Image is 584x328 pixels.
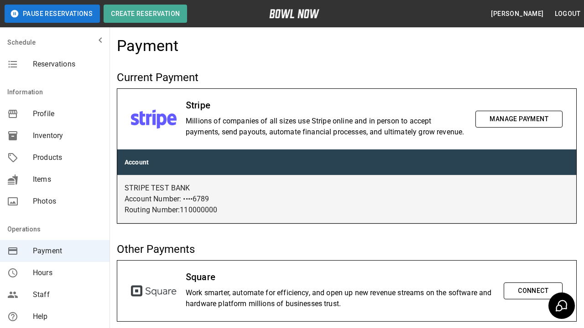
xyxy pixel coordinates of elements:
p: Millions of companies of all sizes use Stripe online and in person to accept payments, send payou... [186,116,466,138]
button: Connect [504,282,563,299]
p: STRIPE TEST BANK [125,183,569,194]
img: stripe.svg [131,109,177,128]
th: Account [117,149,576,175]
span: Help [33,311,102,322]
span: Inventory [33,130,102,141]
h4: Payment [117,36,179,56]
h5: Current Payment [117,70,577,85]
button: Logout [551,5,584,22]
h5: Other Payments [117,242,577,256]
button: Create Reservation [104,5,187,23]
table: customized table [117,149,576,223]
img: logo [269,9,319,18]
p: Account Number: •••• 6789 [125,194,569,205]
h6: Stripe [186,98,466,113]
span: Products [33,152,102,163]
h6: Square [186,270,495,284]
span: Items [33,174,102,185]
p: Work smarter, automate for efficiency, and open up new revenue streams on the software and hardwa... [186,287,495,309]
span: Payment [33,246,102,256]
button: [PERSON_NAME] [487,5,547,22]
span: Photos [33,196,102,207]
button: Manage Payment [475,111,563,128]
span: Staff [33,289,102,300]
span: Profile [33,108,102,119]
p: Routing Number: 110000000 [125,205,569,215]
img: square.svg [131,285,177,297]
button: Pause Reservations [5,5,100,23]
span: Hours [33,267,102,278]
span: Reservations [33,59,102,70]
